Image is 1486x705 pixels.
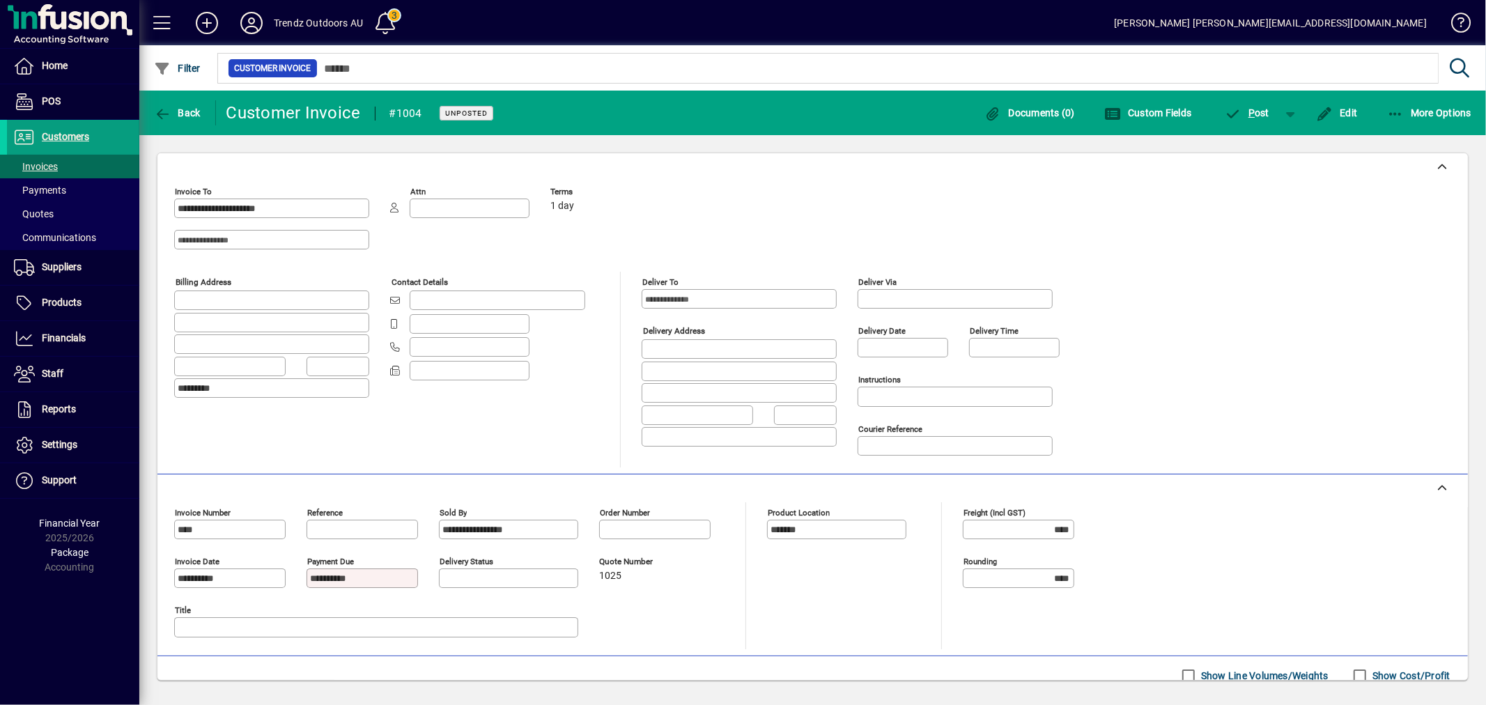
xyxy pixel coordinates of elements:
mat-label: Delivery time [970,326,1019,336]
mat-label: Product location [768,508,830,518]
span: Financial Year [40,518,100,529]
span: ost [1225,107,1270,118]
span: More Options [1387,107,1472,118]
mat-label: Freight (incl GST) [963,508,1026,518]
mat-label: Title [175,605,191,615]
mat-label: Deliver To [642,277,679,287]
span: Suppliers [42,261,82,272]
a: Quotes [7,202,139,226]
button: More Options [1384,100,1476,125]
span: Financials [42,332,86,343]
span: Quotes [14,208,54,219]
label: Show Line Volumes/Weights [1198,669,1329,683]
div: #1004 [389,102,422,125]
span: Payments [14,185,66,196]
span: POS [42,95,61,107]
button: Post [1218,100,1277,125]
button: Custom Fields [1101,100,1195,125]
span: Staff [42,368,63,379]
span: 1 day [550,201,574,212]
div: Trendz Outdoors AU [274,12,363,34]
span: Home [42,60,68,71]
span: Terms [550,187,634,196]
mat-label: Sold by [440,508,467,518]
span: Products [42,297,82,308]
span: Customer Invoice [234,61,311,75]
a: Products [7,286,139,320]
a: Suppliers [7,250,139,285]
span: Quote number [599,557,683,566]
span: Customers [42,131,89,142]
mat-label: Invoice date [175,557,219,566]
span: Package [51,547,88,558]
mat-label: Delivery status [440,557,493,566]
mat-label: Rounding [963,557,997,566]
a: Communications [7,226,139,249]
mat-label: Order number [600,508,650,518]
a: Payments [7,178,139,202]
span: Reports [42,403,76,415]
button: Documents (0) [981,100,1078,125]
span: Communications [14,232,96,243]
span: Support [42,474,77,486]
button: Back [150,100,204,125]
button: Filter [150,56,204,81]
label: Show Cost/Profit [1370,669,1450,683]
span: P [1248,107,1255,118]
a: Invoices [7,155,139,178]
span: Invoices [14,161,58,172]
mat-label: Invoice number [175,508,231,518]
mat-label: Attn [410,187,426,196]
mat-label: Delivery date [858,326,906,336]
a: Financials [7,321,139,356]
a: Support [7,463,139,498]
span: 1025 [599,571,621,582]
button: Profile [229,10,274,36]
span: Filter [154,63,201,74]
mat-label: Instructions [858,375,901,385]
span: Edit [1316,107,1358,118]
mat-label: Courier Reference [858,424,922,434]
mat-label: Reference [307,508,343,518]
a: POS [7,84,139,119]
mat-label: Payment due [307,557,354,566]
mat-label: Invoice To [175,187,212,196]
a: Knowledge Base [1441,3,1469,48]
span: Documents (0) [984,107,1075,118]
span: Settings [42,439,77,450]
button: Edit [1313,100,1361,125]
div: [PERSON_NAME] [PERSON_NAME][EMAIL_ADDRESS][DOMAIN_NAME] [1114,12,1427,34]
a: Reports [7,392,139,427]
app-page-header-button: Back [139,100,216,125]
div: Customer Invoice [226,102,361,124]
span: Back [154,107,201,118]
mat-label: Deliver via [858,277,897,287]
span: Custom Fields [1104,107,1192,118]
a: Staff [7,357,139,392]
a: Home [7,49,139,84]
span: Unposted [445,109,488,118]
button: Add [185,10,229,36]
a: Settings [7,428,139,463]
